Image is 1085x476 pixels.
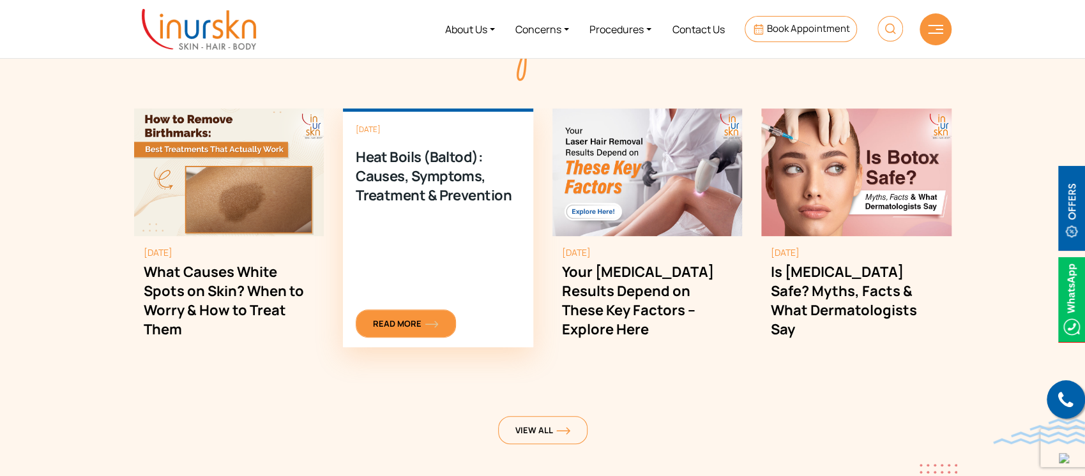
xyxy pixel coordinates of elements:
[425,321,439,328] img: orange-arrow
[1058,292,1085,306] a: Whatsappicon
[144,246,315,259] small: [DATE]
[552,108,743,366] div: 3 / 4
[142,9,256,50] img: inurskn-logo
[556,427,570,435] img: orange-arrow
[562,262,733,339] h2: Your [MEDICAL_DATA] Results Depend on These Key Factors – Explore Here
[767,22,850,35] span: Book Appointment
[928,25,943,34] img: hamLine.svg
[1059,453,1069,463] img: up-blue-arrow.svg
[356,309,456,338] a: Read Moreorange-arrow
[771,262,942,339] h2: Is [MEDICAL_DATA] Safe? Myths, Facts & What Dermatologists Say
[498,416,588,444] a: View Allorange-arrow
[993,419,1085,444] img: bluewave
[343,108,533,347] div: 2 / 4
[144,262,315,339] h2: What Causes White Spots on Skin? When to Worry & How to Treat Them
[435,5,505,53] a: About Us
[579,5,662,53] a: Procedures
[761,108,952,236] img: banner
[134,108,324,366] div: 1 / 4
[552,108,743,236] img: banner
[515,424,570,436] span: View All
[1058,257,1085,342] img: Whatsappicon
[662,5,734,53] a: Contact Us
[761,108,952,366] div: 4 / 4
[745,16,856,42] a: Book Appointment
[505,5,579,53] a: Concerns
[877,16,903,41] img: HeaderSearch
[562,246,733,259] small: [DATE]
[1058,166,1085,251] img: offerBt
[771,246,942,259] small: [DATE]
[356,124,520,135] div: [DATE]
[373,318,439,329] span: Read More
[134,108,324,236] img: banner
[356,147,520,205] div: Heat Boils (Baltod): Causes, Symptoms, Treatment & Prevention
